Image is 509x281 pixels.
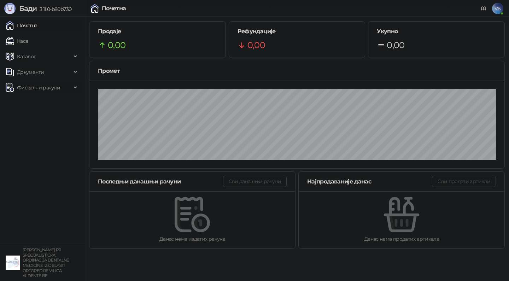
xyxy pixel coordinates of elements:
[238,27,357,36] h5: Рефундације
[37,6,71,12] span: 3.11.0-b80b730
[377,27,496,36] h5: Укупно
[98,66,496,75] div: Промет
[98,177,223,186] div: Последњи данашњи рачуни
[6,18,37,33] a: Почетна
[307,177,432,186] div: Најпродаваније данас
[19,4,37,13] span: Бади
[23,247,69,278] small: [PERSON_NAME] PR SPECIJALISTIČKA ORDINACIJA DENTALNE MEDICINE IZ OBLASTI ORTOPEDIJE VILICA ALDENT...
[17,49,36,64] span: Каталог
[98,27,217,36] h5: Продаје
[223,176,287,187] button: Сви данашњи рачуни
[17,65,44,79] span: Документи
[17,81,60,95] span: Фискални рачуни
[492,3,503,14] span: VS
[102,6,126,11] div: Почетна
[387,39,404,52] span: 0,00
[108,39,125,52] span: 0,00
[478,3,489,14] a: Документација
[247,39,265,52] span: 0,00
[310,235,493,243] div: Данас нема продатих артикала
[432,176,496,187] button: Сви продати артикли
[6,34,28,48] a: Каса
[6,256,20,270] img: 64x64-companyLogo-5147c2c0-45e4-4f6f-934a-c50ed2e74707.png
[101,235,284,243] div: Данас нема издатих рачуна
[4,3,16,14] img: Logo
